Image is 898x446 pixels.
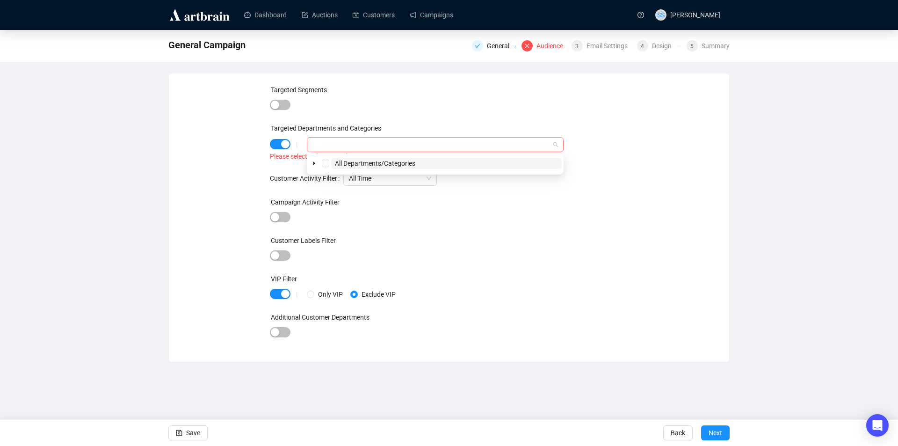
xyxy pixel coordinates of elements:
[271,198,340,206] label: Campaign Activity Filter
[168,425,208,440] button: Save
[186,420,200,446] span: Save
[524,43,530,49] span: close
[335,160,415,167] span: All Departments/Categories
[487,40,515,51] div: General
[410,3,453,27] a: Campaigns
[663,425,693,440] button: Back
[536,40,569,51] div: Audience
[657,10,665,20] span: SS
[637,40,681,51] div: 4Design
[271,237,336,244] label: Customer Labels Filter
[690,43,694,50] span: 5
[701,425,730,440] button: Next
[572,40,631,51] div: 3Email Settings
[296,291,297,298] div: |
[358,289,399,300] span: Exclude VIP
[271,124,381,132] label: Targeted Departments and Categories
[331,158,562,169] span: All Departments/Categories
[670,11,720,19] span: [PERSON_NAME]
[271,86,327,94] label: Targeted Segments
[575,43,579,50] span: 3
[637,12,644,18] span: question-circle
[641,43,644,50] span: 4
[168,37,246,52] span: General Campaign
[687,40,730,51] div: 5Summary
[322,160,329,167] span: Select All Departments/Categories
[349,171,431,185] span: All Time
[314,289,347,300] span: Only VIP
[709,420,722,446] span: Next
[168,7,231,22] img: logo
[270,151,629,162] div: Please select at least one department or category
[521,40,565,51] div: Audience
[472,40,516,51] div: General
[312,161,317,166] span: caret-down
[270,171,343,186] label: Customer Activity Filter
[244,3,287,27] a: Dashboard
[302,3,338,27] a: Auctions
[702,40,730,51] div: Summary
[271,275,297,283] label: VIP Filter
[296,141,297,148] div: |
[866,414,889,437] div: Open Intercom Messenger
[671,420,685,446] span: Back
[176,430,182,436] span: save
[353,3,395,27] a: Customers
[271,314,369,321] label: Additional Customer Departments
[652,40,677,51] div: Design
[475,43,480,49] span: check
[587,40,633,51] div: Email Settings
